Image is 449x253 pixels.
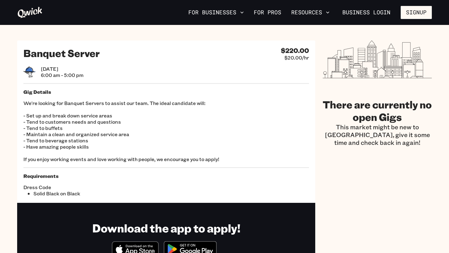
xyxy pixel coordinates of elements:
[23,173,309,179] h5: Requirements
[323,98,432,123] h2: There are currently no open Gigs
[186,7,246,18] button: For Businesses
[23,184,166,190] span: Dress Code
[251,7,284,18] a: For Pros
[281,47,309,55] h4: $220.00
[33,190,166,197] li: Solid Black on Black
[23,89,309,95] h5: Gig Details
[23,100,309,162] p: We're looking for Banquet Servers to assist our team. The ideal candidate will: - Set up and brea...
[284,55,309,61] span: $20.00/hr
[92,221,240,235] h1: Download the app to apply!
[289,7,332,18] button: Resources
[401,6,432,19] button: Signup
[323,123,432,146] p: This market might be new to [GEOGRAPHIC_DATA], give it some time and check back in again!
[337,6,396,19] a: Business Login
[41,72,84,78] span: 6:00 am - 5:00 pm
[41,66,84,72] span: [DATE]
[23,47,100,59] h2: Banquet Server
